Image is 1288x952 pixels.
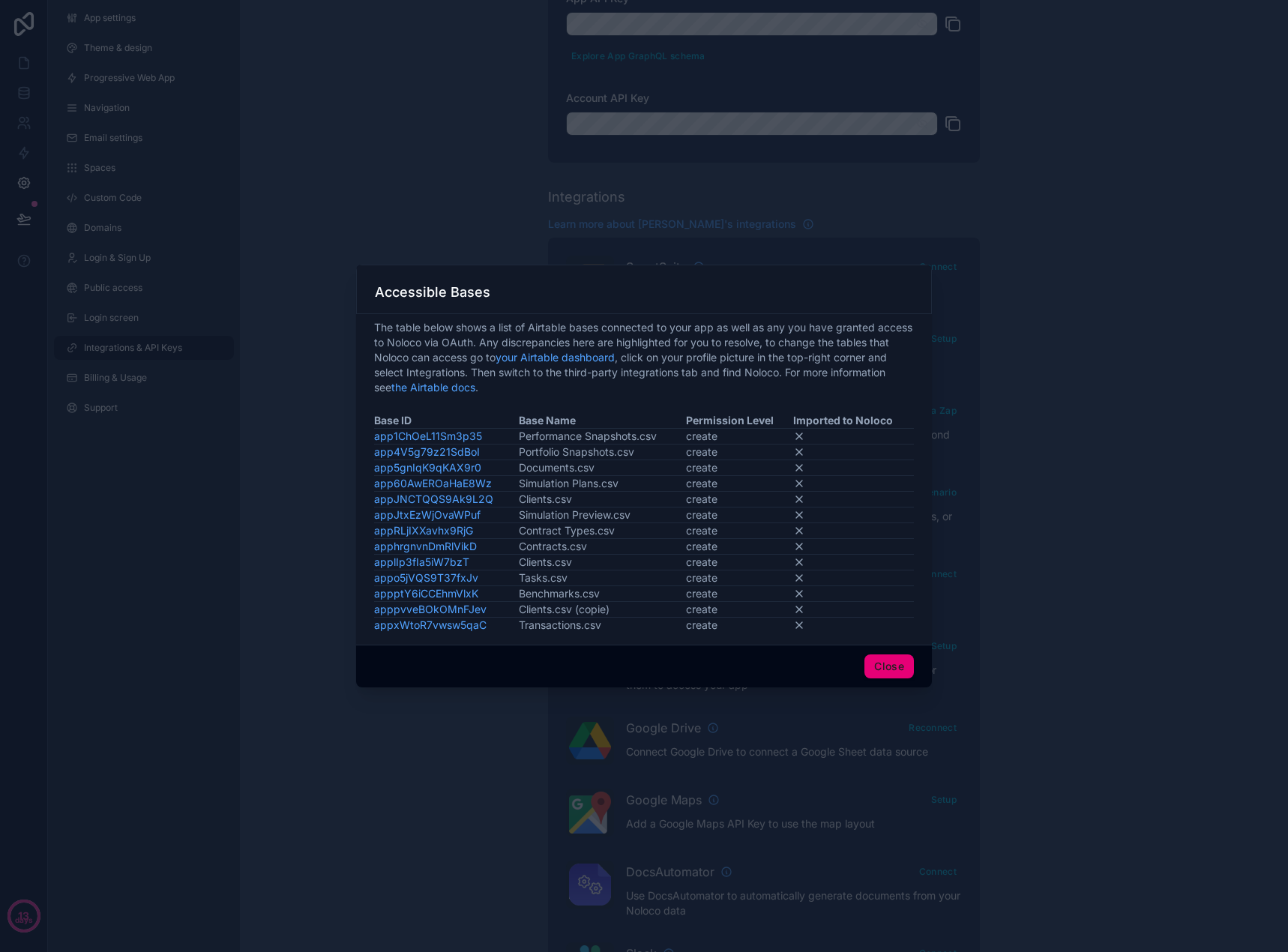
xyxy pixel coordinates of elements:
[519,586,686,602] td: Benchmarks.csv
[519,618,686,633] td: Transactions.csv
[519,507,686,523] td: Simulation Preview.csv
[686,413,792,429] th: Permission Level
[686,570,792,586] td: create
[519,445,686,460] td: Portfolio Snapshots.csv
[374,477,492,489] a: app60AwEROaHaE8Wz
[519,539,686,555] td: Contracts.csv
[374,413,519,429] th: Base ID
[374,492,493,505] a: appJNCTQQS9Ak9L2Q
[519,460,686,476] td: Documents.csv
[374,540,477,552] a: apphrgnvnDmRlVikD
[374,508,481,521] a: appJtxEzWjOvaWPuf
[374,430,482,442] a: app1ChOeL11Sm3p35
[496,351,615,364] a: your Airtable dashboard
[374,461,481,474] a: app5gnIqK9qKAX9r0
[686,429,792,445] td: create
[519,476,686,492] td: Simulation Plans.csv
[864,654,914,678] button: Close
[519,570,686,586] td: Tasks.csv
[686,602,792,618] td: create
[686,523,792,539] td: create
[374,587,478,600] a: appptY6iCCEhmVlxK
[519,492,686,507] td: Clients.csv
[519,413,686,429] th: Base Name
[375,283,490,301] h3: Accessible Bases
[686,618,792,633] td: create
[374,571,478,584] a: appo5jVQS9T37fxJv
[374,320,914,395] span: The table below shows a list of Airtable bases connected to your app as well as any you have gran...
[519,602,686,618] td: Clients.csv (copie)
[374,618,487,631] a: appxWtoR7vwsw5qaC
[686,476,792,492] td: create
[686,507,792,523] td: create
[519,555,686,570] td: Clients.csv
[374,555,469,568] a: applIp3fIa5iW7bzT
[374,445,480,458] a: app4V5g79z21SdBoI
[519,523,686,539] td: Contract Types.csv
[686,445,792,460] td: create
[374,603,487,615] a: apppvveBOkOMnFJev
[391,381,475,394] a: the Airtable docs
[793,413,915,429] th: Imported to Noloco
[686,460,792,476] td: create
[519,429,686,445] td: Performance Snapshots.csv
[686,586,792,602] td: create
[686,555,792,570] td: create
[686,492,792,507] td: create
[374,524,473,537] a: appRLjIXXavhx9RjG
[686,539,792,555] td: create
